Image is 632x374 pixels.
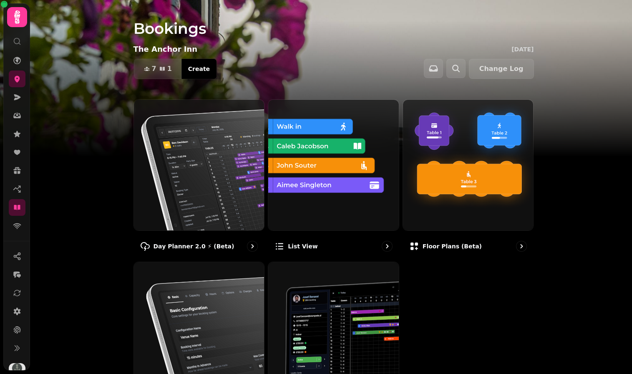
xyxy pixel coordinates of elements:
[423,242,482,250] p: Floor Plans (beta)
[134,100,264,230] img: Day Planner 2.0 ⚡ (Beta)
[133,99,265,258] a: Day Planner 2.0 ⚡ (Beta)Day Planner 2.0 ⚡ (Beta)
[479,66,524,72] span: Change Log
[154,242,234,250] p: Day Planner 2.0 ⚡ (Beta)
[469,59,534,79] button: Change Log
[517,242,526,250] svg: go to
[181,59,217,79] button: Create
[268,100,399,230] img: List view
[188,66,210,72] span: Create
[167,66,172,72] span: 1
[403,100,534,230] img: Floor Plans (beta)
[511,45,534,53] p: [DATE]
[248,242,257,250] svg: go to
[133,43,198,55] p: The Anchor Inn
[152,66,156,72] span: 7
[134,59,182,79] button: 71
[383,242,391,250] svg: go to
[268,99,399,258] a: List viewList view
[403,99,534,258] a: Floor Plans (beta)Floor Plans (beta)
[288,242,317,250] p: List view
